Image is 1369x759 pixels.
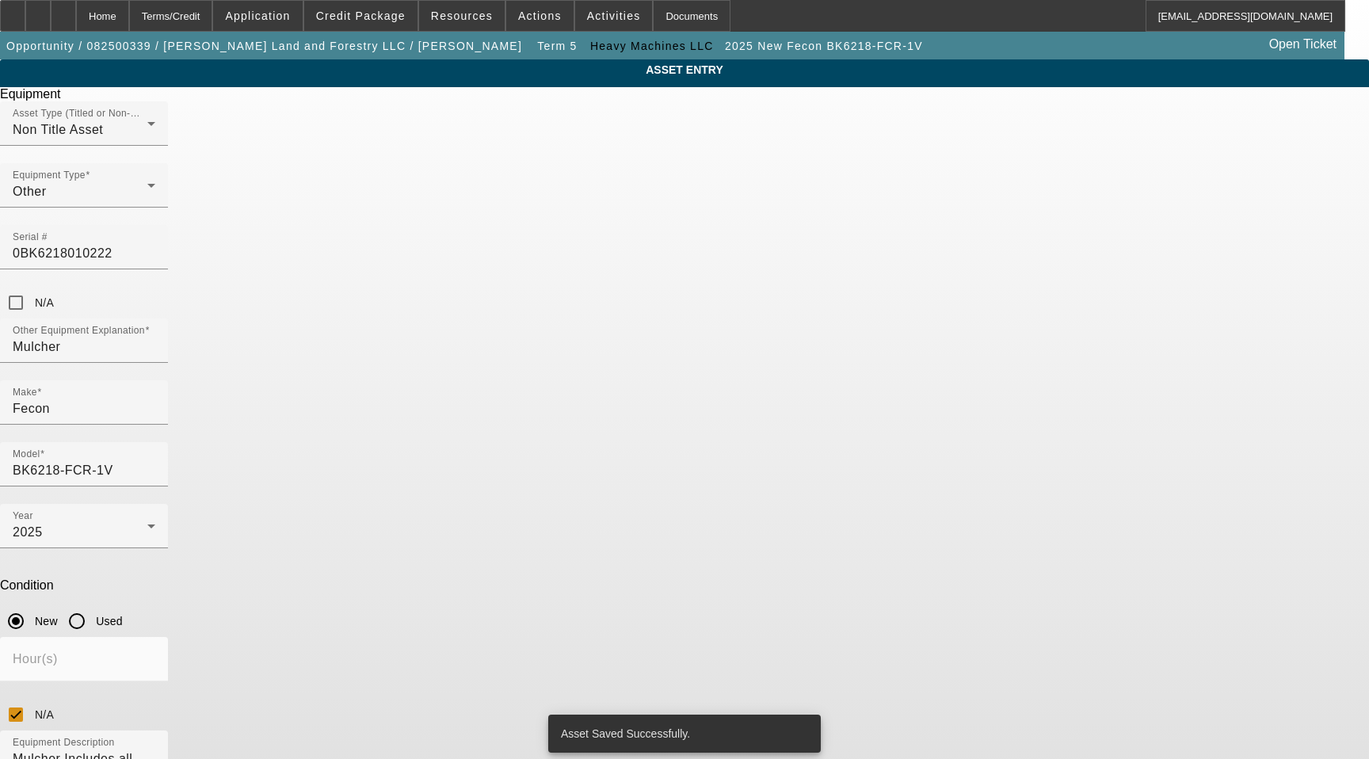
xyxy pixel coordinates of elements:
[587,10,641,22] span: Activities
[13,449,40,460] mat-label: Model
[1263,31,1343,58] a: Open Ticket
[13,525,43,539] span: 2025
[304,1,418,31] button: Credit Package
[12,63,1357,76] span: ASSET ENTRY
[590,40,714,52] span: Heavy Machines LLC
[13,109,158,119] mat-label: Asset Type (Titled or Non-Titled)
[13,185,47,198] span: Other
[32,707,54,723] label: N/A
[32,295,54,311] label: N/A
[13,326,145,336] mat-label: Other Equipment Explanation
[537,40,577,52] span: Term 5
[13,511,33,521] mat-label: Year
[725,40,923,52] span: 2025 New Fecon BK6218-FCR-1V
[506,1,574,31] button: Actions
[13,232,48,242] mat-label: Serial #
[721,32,927,60] button: 2025 New Fecon BK6218-FCR-1V
[13,170,86,181] mat-label: Equipment Type
[431,10,493,22] span: Resources
[213,1,302,31] button: Application
[316,10,406,22] span: Credit Package
[548,715,814,753] div: Asset Saved Successfully.
[32,613,58,629] label: New
[93,613,123,629] label: Used
[225,10,290,22] span: Application
[575,1,653,31] button: Activities
[518,10,562,22] span: Actions
[532,32,583,60] button: Term 5
[1306,10,1354,18] span: Delete asset
[6,40,522,52] span: Opportunity / 082500339 / [PERSON_NAME] Land and Forestry LLC / [PERSON_NAME]
[586,32,718,60] button: Heavy Machines LLC
[13,738,115,748] mat-label: Equipment Description
[13,387,37,398] mat-label: Make
[13,123,103,136] span: Non Title Asset
[419,1,505,31] button: Resources
[13,652,58,666] mat-label: Hour(s)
